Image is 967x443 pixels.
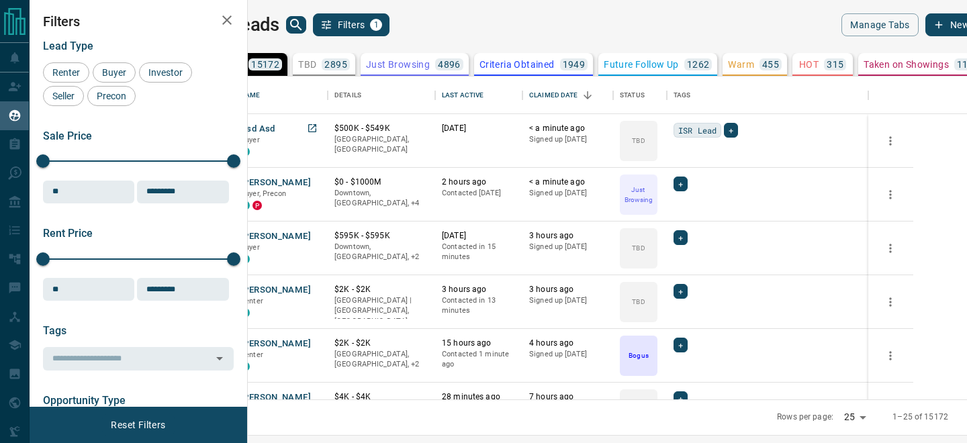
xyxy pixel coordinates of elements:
[880,292,901,312] button: more
[102,413,174,436] button: Reset Filters
[678,338,683,352] span: +
[529,295,606,306] p: Signed up [DATE]
[442,77,483,114] div: Last Active
[529,134,606,145] p: Signed up [DATE]
[762,60,779,69] p: 455
[43,227,93,240] span: Rent Price
[442,177,516,188] p: 2 hours ago
[240,297,263,305] span: Renter
[632,136,645,146] p: TBD
[251,60,279,69] p: 15172
[777,411,833,423] p: Rows per page:
[334,338,428,349] p: $2K - $2K
[529,284,606,295] p: 3 hours ago
[240,350,263,359] span: Renter
[864,60,949,69] p: Taken on Showings
[674,338,688,352] div: +
[529,177,606,188] p: < a minute ago
[43,62,89,83] div: Renter
[371,20,381,30] span: 1
[334,284,428,295] p: $2K - $2K
[93,62,136,83] div: Buyer
[435,77,522,114] div: Last Active
[841,13,918,36] button: Manage Tabs
[240,243,260,252] span: Buyer
[442,188,516,199] p: Contacted [DATE]
[529,338,606,349] p: 4 hours ago
[529,77,578,114] div: Claimed Date
[304,119,321,137] a: Open in New Tab
[43,394,126,407] span: Opportunity Type
[43,86,84,106] div: Seller
[442,391,516,403] p: 28 minutes ago
[529,391,606,403] p: 7 hours ago
[334,242,428,262] p: Toronto, Ottawa
[522,77,613,114] div: Claimed Date
[629,350,648,360] p: Bogus
[674,284,688,299] div: +
[43,40,93,52] span: Lead Type
[632,297,645,307] p: TBD
[324,60,347,69] p: 2895
[529,242,606,252] p: Signed up [DATE]
[240,338,311,350] button: [PERSON_NAME]
[334,177,428,188] p: $0 - $1000M
[678,231,683,244] span: +
[728,60,754,69] p: Warm
[442,284,516,295] p: 3 hours ago
[252,201,262,210] div: property.ca
[334,349,428,370] p: Midtown | Central, Toronto
[674,230,688,245] div: +
[880,185,901,205] button: more
[613,77,667,114] div: Status
[139,62,192,83] div: Investor
[442,242,516,262] p: Contacted in 15 minutes
[667,77,868,114] div: Tags
[604,60,678,69] p: Future Follow Up
[620,77,645,114] div: Status
[334,391,428,403] p: $4K - $4K
[43,324,66,337] span: Tags
[334,295,428,327] p: [GEOGRAPHIC_DATA] | [GEOGRAPHIC_DATA], [GEOGRAPHIC_DATA]
[632,243,645,253] p: TBD
[234,77,328,114] div: Name
[892,411,948,423] p: 1–25 of 15172
[313,13,390,36] button: Filters1
[144,67,187,78] span: Investor
[442,295,516,316] p: Contacted in 13 minutes
[678,124,717,137] span: ISR Lead
[827,60,843,69] p: 315
[328,77,435,114] div: Details
[678,285,683,298] span: +
[366,60,430,69] p: Just Browsing
[240,77,261,114] div: Name
[298,60,316,69] p: TBD
[799,60,819,69] p: HOT
[729,124,733,137] span: +
[529,188,606,199] p: Signed up [DATE]
[334,188,428,209] p: West End, East End, Midtown | Central, Toronto
[880,131,901,151] button: more
[442,230,516,242] p: [DATE]
[87,86,136,106] div: Precon
[442,123,516,134] p: [DATE]
[674,77,691,114] div: Tags
[240,123,275,136] button: Asd Asd
[438,60,461,69] p: 4896
[334,134,428,155] p: [GEOGRAPHIC_DATA], [GEOGRAPHIC_DATA]
[240,230,311,243] button: [PERSON_NAME]
[678,177,683,191] span: +
[442,349,516,370] p: Contacted 1 minute ago
[529,123,606,134] p: < a minute ago
[334,77,361,114] div: Details
[43,130,92,142] span: Sale Price
[210,349,229,368] button: Open
[839,407,871,427] div: 25
[442,338,516,349] p: 15 hours ago
[286,16,306,34] button: search button
[334,230,428,242] p: $595K - $595K
[621,185,656,205] p: Just Browsing
[240,136,260,144] span: Buyer
[674,177,688,191] div: +
[97,67,131,78] span: Buyer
